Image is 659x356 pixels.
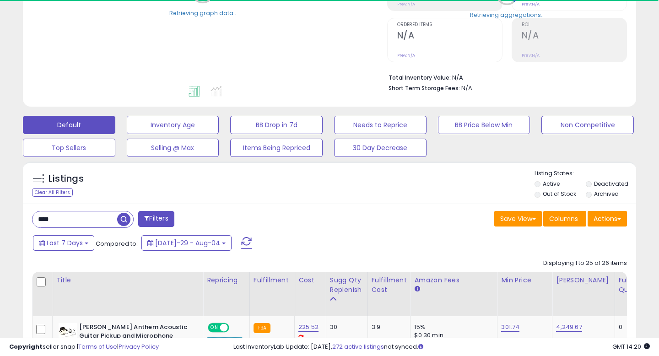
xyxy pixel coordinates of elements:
label: Active [543,180,560,188]
button: Last 7 Days [33,235,94,251]
div: Fulfillable Quantity [619,275,650,295]
div: Retrieving aggregations.. [470,11,544,19]
div: 0 [619,323,647,331]
a: 272 active listings [332,342,384,351]
button: Columns [543,211,586,227]
div: Repricing [207,275,246,285]
div: [PERSON_NAME] [556,275,610,285]
span: OFF [228,324,243,332]
div: Displaying 1 to 25 of 26 items [543,259,627,268]
div: Last InventoryLab Update: [DATE], not synced. [233,343,650,351]
button: Selling @ Max [127,139,219,157]
div: Cost [298,275,322,285]
div: Title [56,275,199,285]
span: Compared to: [96,239,138,248]
label: Deactivated [594,180,628,188]
strong: Copyright [9,342,43,351]
div: Amazon Fees [414,275,493,285]
button: BB Drop in 7d [230,116,323,134]
b: [PERSON_NAME] Anthem Acoustic Guitar Pickup and Microphone [79,323,190,342]
span: Last 7 Days [47,238,83,248]
span: ON [209,324,220,332]
p: Listing States: [535,169,637,178]
th: Please note that this number is a calculation based on your required days of coverage and your ve... [326,272,367,316]
div: 3.9 [372,323,404,331]
button: [DATE]-29 - Aug-04 [141,235,232,251]
h5: Listings [49,173,84,185]
span: [DATE]-29 - Aug-04 [155,238,220,248]
div: Fulfillment [254,275,291,285]
button: Actions [588,211,627,227]
img: 41UOfKKnwRL._SL40_.jpg [59,323,77,341]
div: Sugg Qty Replenish [330,275,364,295]
small: Amazon Fees. [414,285,420,293]
button: Save View [494,211,542,227]
div: 15% [414,323,490,331]
button: BB Price Below Min [438,116,530,134]
span: Columns [549,214,578,223]
button: Inventory Age [127,116,219,134]
div: seller snap | | [9,343,159,351]
button: Default [23,116,115,134]
small: FBA [254,323,270,333]
a: 4,249.67 [556,323,582,332]
button: Items Being Repriced [230,139,323,157]
div: Fulfillment Cost [372,275,407,295]
div: 30 [330,323,361,331]
button: Top Sellers [23,139,115,157]
span: 2025-08-12 14:20 GMT [612,342,650,351]
a: 301.74 [501,323,519,332]
div: Retrieving graph data.. [169,9,236,17]
button: Non Competitive [541,116,634,134]
a: 225.52 [298,323,319,332]
div: Clear All Filters [32,188,73,197]
label: Archived [594,190,619,198]
a: Privacy Policy [119,342,159,351]
div: Min Price [501,275,548,285]
button: Filters [138,211,174,227]
a: Terms of Use [78,342,117,351]
label: Out of Stock [543,190,576,198]
button: 30 Day Decrease [334,139,427,157]
button: Needs to Reprice [334,116,427,134]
